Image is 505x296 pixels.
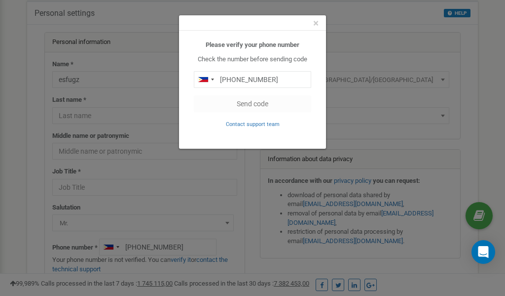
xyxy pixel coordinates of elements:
[194,72,217,87] div: Telephone country code
[194,95,311,112] button: Send code
[226,121,280,127] small: Contact support team
[313,17,319,29] span: ×
[206,41,299,48] b: Please verify your phone number
[313,18,319,29] button: Close
[194,71,311,88] input: 0905 123 4567
[471,240,495,264] div: Open Intercom Messenger
[226,120,280,127] a: Contact support team
[194,55,311,64] p: Check the number before sending code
